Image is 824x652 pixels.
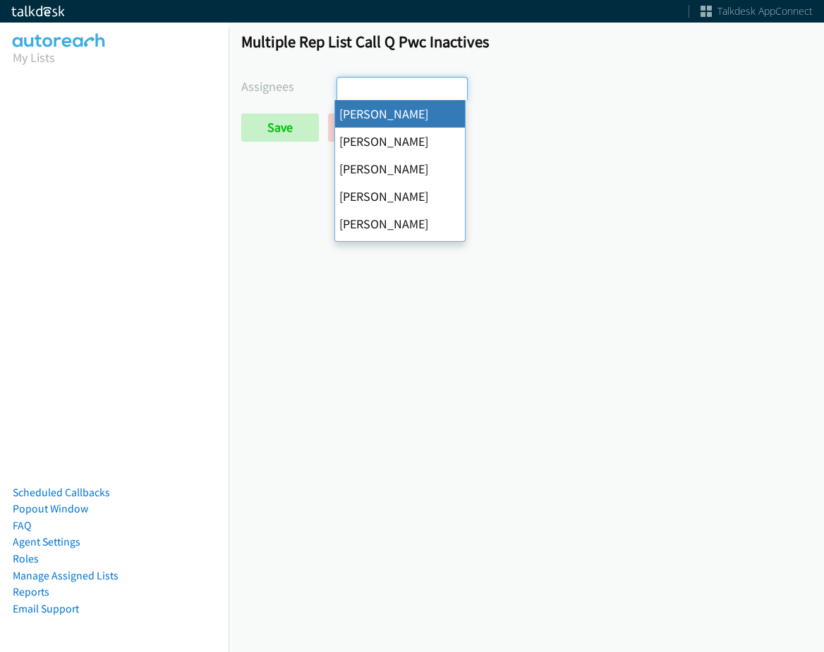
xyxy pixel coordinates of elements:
a: Roles [13,552,39,565]
a: Agent Settings [13,535,80,548]
li: [PERSON_NAME] [335,100,465,128]
a: My Lists [13,49,55,66]
li: [PERSON_NAME] [335,238,465,265]
a: Talkdesk AppConnect [701,4,813,18]
a: FAQ [13,519,31,532]
a: Manage Assigned Lists [13,569,119,582]
a: Scheduled Callbacks [13,486,110,499]
a: Email Support [13,602,79,615]
li: [PERSON_NAME] [335,128,465,155]
a: Back [328,113,406,142]
li: [PERSON_NAME] [335,155,465,183]
label: Assignees [241,77,337,96]
a: Reports [13,585,49,598]
li: [PERSON_NAME] [335,183,465,210]
a: Popout Window [13,502,88,515]
li: [PERSON_NAME] [335,210,465,238]
input: Save [241,113,319,142]
h1: Multiple Rep List Call Q Pwc Inactives [241,32,811,51]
